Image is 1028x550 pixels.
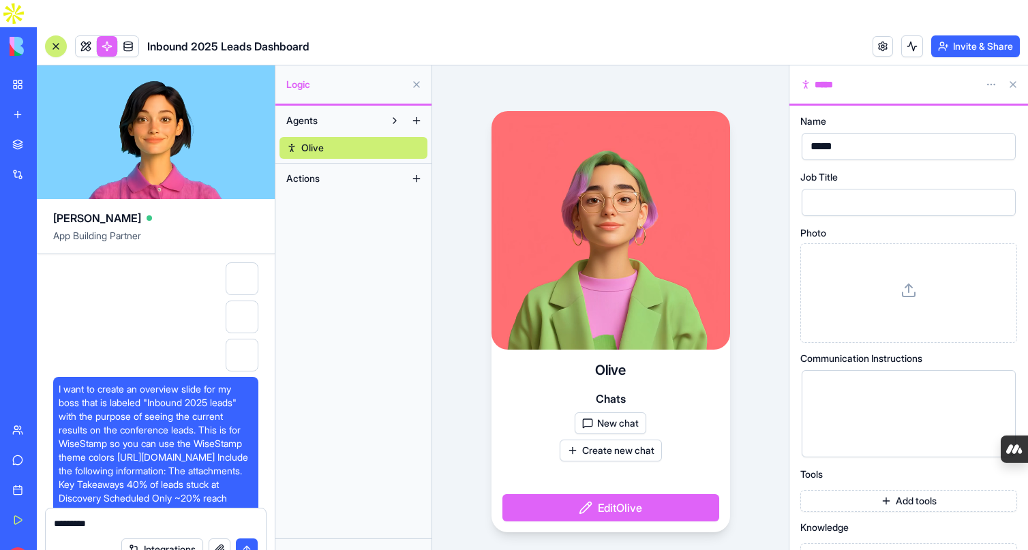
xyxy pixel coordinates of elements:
button: EditOlive [502,494,719,521]
button: Agents [279,110,384,132]
span: App Building Partner [53,229,258,254]
span: Inbound 2025 Leads Dashboard [147,38,309,55]
span: Name [800,117,826,126]
span: Actions [286,172,320,185]
span: [PERSON_NAME] [53,210,141,226]
span: Logic [286,78,406,91]
h4: Olive [595,361,626,380]
button: Actions [279,168,406,189]
a: Olive [279,137,427,159]
span: Photo [800,228,826,238]
button: Invite & Share [931,35,1020,57]
span: Agents [286,114,318,127]
span: Olive [301,141,324,155]
button: Add tools [800,490,1017,512]
span: Communication Instructions [800,354,922,363]
span: Job Title [800,172,838,182]
button: New chat [575,412,646,434]
img: logo [10,37,94,56]
span: Tools [800,470,823,479]
span: Chats [596,391,626,407]
span: Knowledge [800,523,849,532]
button: Create new chat [560,440,662,461]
